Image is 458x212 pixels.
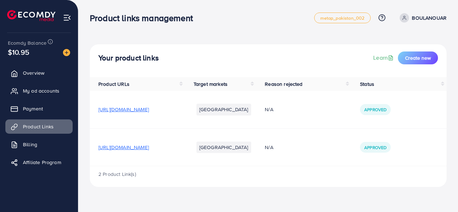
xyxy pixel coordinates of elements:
a: Product Links [5,119,73,134]
span: Status [360,80,374,88]
span: [URL][DOMAIN_NAME] [98,106,149,113]
h4: Your product links [98,54,159,63]
a: BOULANOUAR [397,13,447,23]
span: [URL][DOMAIN_NAME] [98,144,149,151]
span: Overview [23,69,44,77]
a: Payment [5,102,73,116]
p: BOULANOUAR [412,14,447,22]
span: Affiliate Program [23,159,61,166]
span: Target markets [194,80,228,88]
img: image [63,49,70,56]
a: Learn [373,54,395,62]
span: metap_pakistan_002 [320,16,365,20]
span: Product URLs [98,80,130,88]
span: My ad accounts [23,87,59,94]
span: Billing [23,141,37,148]
span: Reason rejected [265,80,302,88]
h3: Product links management [90,13,199,23]
a: Affiliate Program [5,155,73,169]
span: Payment [23,105,43,112]
img: logo [7,10,55,21]
a: metap_pakistan_002 [314,13,371,23]
img: menu [63,14,71,22]
span: Approved [364,107,386,113]
span: $10.95 [8,47,29,57]
span: Approved [364,144,386,151]
span: N/A [265,106,273,113]
a: Billing [5,137,73,152]
span: 2 Product Link(s) [98,171,136,178]
li: [GEOGRAPHIC_DATA] [196,142,251,153]
iframe: Chat [428,180,453,207]
a: Overview [5,66,73,80]
span: N/A [265,144,273,151]
span: Product Links [23,123,54,130]
li: [GEOGRAPHIC_DATA] [196,104,251,115]
span: Ecomdy Balance [8,39,47,46]
button: Create new [398,51,438,64]
span: Create new [405,54,431,61]
a: My ad accounts [5,84,73,98]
